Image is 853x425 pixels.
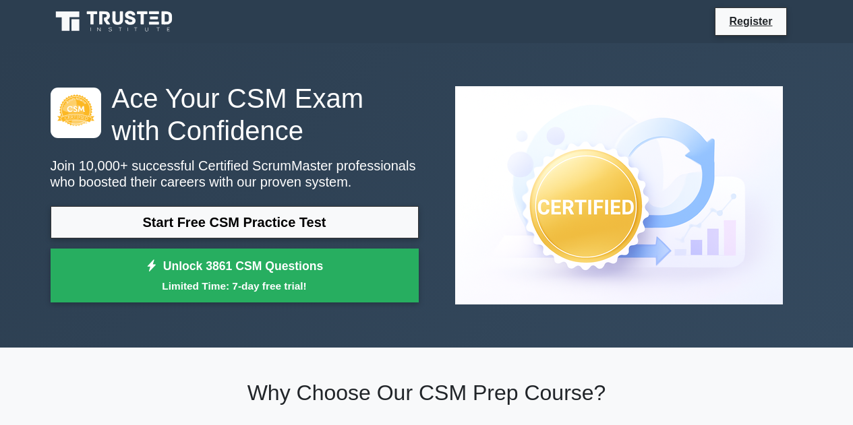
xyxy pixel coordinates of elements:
[51,206,419,238] a: Start Free CSM Practice Test
[51,249,419,302] a: Unlock 3861 CSM QuestionsLimited Time: 7-day free trial!
[67,278,402,294] small: Limited Time: 7-day free trial!
[51,82,419,147] h1: Ace Your CSM Exam with Confidence
[51,380,803,405] h2: Why Choose Our CSM Prep Course?
[721,13,780,30] a: Register
[444,75,794,315] img: Certified ScrumMaster Preview
[51,158,419,190] p: Join 10,000+ successful Certified ScrumMaster professionals who boosted their careers with our pr...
